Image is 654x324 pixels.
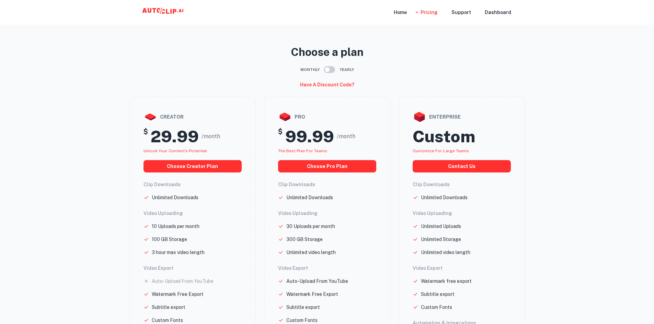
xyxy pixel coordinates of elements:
span: Yearly [340,67,354,73]
h6: Video Export [413,264,511,272]
span: Unlock your Content's potential [144,148,207,153]
span: The best plan for teams [278,148,327,153]
p: Unlimited Uploads [421,223,461,230]
p: Unlimited video length [421,249,470,256]
p: Custom Fonts [286,316,318,324]
h6: Video Uploading [413,209,511,217]
p: Choose a plan [129,44,525,60]
span: /month [202,132,220,141]
h5: $ [144,127,148,146]
p: Subtitle export [286,303,320,311]
p: Unlimited Downloads [286,194,333,201]
p: Auto-Upload From YouTube [286,277,348,285]
p: Custom Fonts [421,303,452,311]
p: Subtitle export [152,303,185,311]
p: Unlimited Downloads [421,194,468,201]
h2: 99.99 [285,127,334,146]
p: Unlimited Storage [421,236,461,243]
h6: Clip Downloads [278,181,376,188]
h2: Custom [413,127,475,146]
button: Contact us [413,160,511,172]
h6: Video Uploading [278,209,376,217]
p: Auto-Upload From YouTube [152,277,214,285]
p: Watermark Free Export [152,290,204,298]
p: 300 GB Storage [286,236,323,243]
div: creator [144,110,242,124]
h6: Video Uploading [144,209,242,217]
button: choose pro plan [278,160,376,172]
h6: Have a discount code? [300,81,354,88]
p: Watermark free export [421,277,472,285]
h6: Clip Downloads [144,181,242,188]
h6: Clip Downloads [413,181,511,188]
p: 100 GB Storage [152,236,187,243]
p: 30 Uploads per month [286,223,335,230]
p: Subtitle export [421,290,455,298]
div: pro [278,110,376,124]
h6: Video Export [144,264,242,272]
p: 3 hour max video length [152,249,205,256]
p: Custom Fonts [152,316,183,324]
p: Unlimited video length [286,249,336,256]
p: Unlimited Downloads [152,194,198,201]
div: enterprise [413,110,511,124]
span: /month [337,132,355,141]
span: Customize for large teams [413,148,469,153]
p: 10 Uploads per month [152,223,199,230]
h5: $ [278,127,283,146]
button: Have a discount code? [297,79,357,91]
button: choose creator plan [144,160,242,172]
h2: 29.99 [151,127,199,146]
h6: Video Export [278,264,376,272]
span: Monthly [300,67,320,73]
p: Watermark Free Export [286,290,338,298]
